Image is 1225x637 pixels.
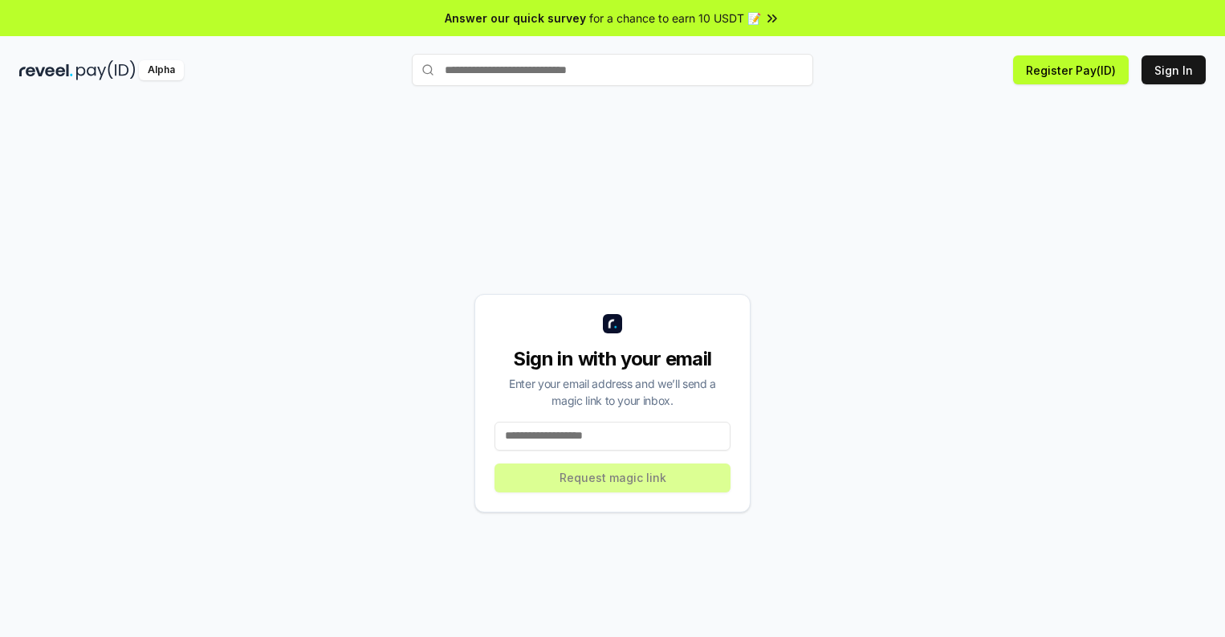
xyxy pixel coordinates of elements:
div: Enter your email address and we’ll send a magic link to your inbox. [494,375,731,409]
img: pay_id [76,60,136,80]
span: Answer our quick survey [445,10,586,27]
div: Sign in with your email [494,346,731,372]
div: Alpha [139,60,184,80]
button: Register Pay(ID) [1013,55,1129,84]
span: for a chance to earn 10 USDT 📝 [589,10,761,27]
img: reveel_dark [19,60,73,80]
img: logo_small [603,314,622,333]
button: Sign In [1142,55,1206,84]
